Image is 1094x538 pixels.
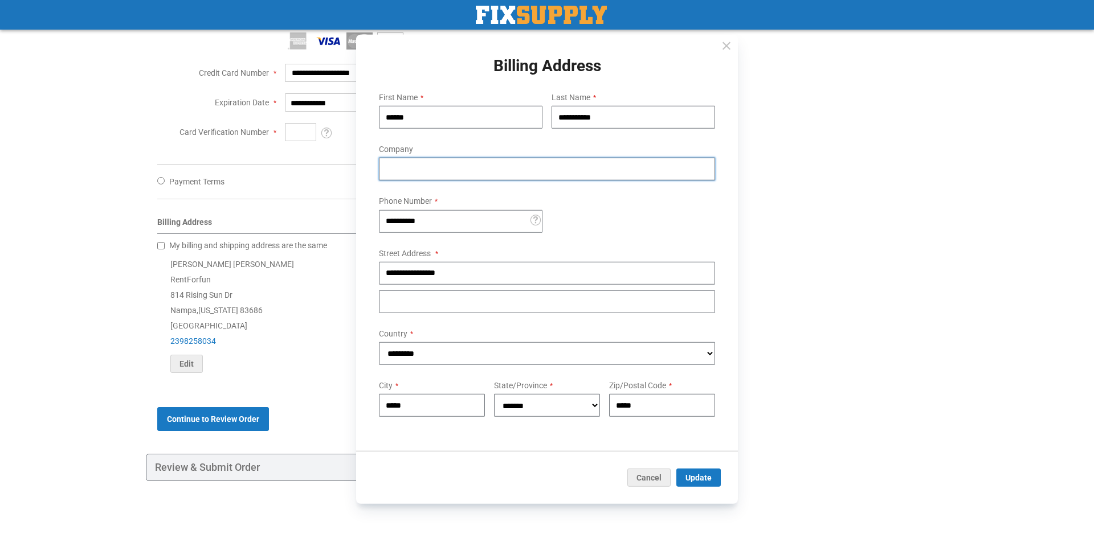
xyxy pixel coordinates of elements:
[199,68,269,77] span: Credit Card Number
[552,93,590,102] span: Last Name
[627,469,671,487] button: Cancel
[476,6,607,24] a: store logo
[379,145,413,154] span: Company
[157,407,269,431] button: Continue to Review Order
[476,6,607,24] img: Fix Industrial Supply
[170,336,216,346] a: 2398258034
[676,469,721,487] button: Update
[179,128,269,137] span: Card Verification Number
[285,32,311,50] img: American Express
[198,306,238,315] span: [US_STATE]
[609,381,666,390] span: Zip/Postal Code
[146,454,664,481] div: Review & Submit Order
[157,216,652,234] div: Billing Address
[179,359,194,368] span: Edit
[636,473,662,482] span: Cancel
[379,328,407,338] span: Country
[169,241,327,250] span: My billing and shipping address are the same
[370,57,724,75] h1: Billing Address
[494,381,547,390] span: State/Province
[316,32,342,50] img: Visa
[157,257,652,373] div: [PERSON_NAME] [PERSON_NAME] RentForfun 814 Rising Sun Dr Nampa , 83686 [GEOGRAPHIC_DATA]
[379,93,418,102] span: First Name
[167,414,259,424] span: Continue to Review Order
[169,177,224,186] span: Payment Terms
[379,248,431,257] span: Street Address
[346,32,373,50] img: MasterCard
[215,98,269,107] span: Expiration Date
[379,196,432,206] span: Phone Number
[170,355,203,373] button: Edit
[685,473,712,482] span: Update
[379,381,393,390] span: City
[377,32,403,50] img: Discover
